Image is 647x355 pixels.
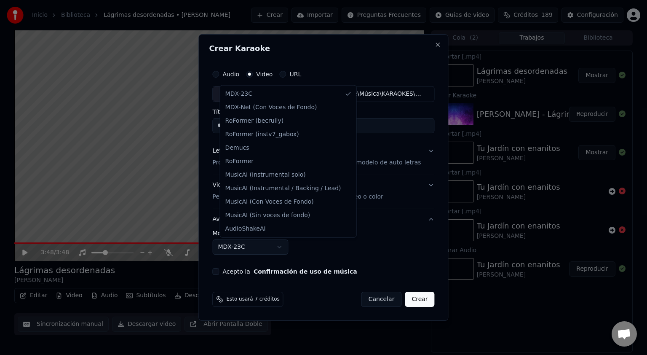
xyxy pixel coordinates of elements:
[225,171,306,179] span: MusicAI (Instrumental solo)
[225,130,299,139] span: RoFormer (instv7_gabox)
[225,224,266,233] span: AudioShakeAI
[225,211,310,219] span: MusicAI (Sin voces de fondo)
[225,157,254,166] span: RoFormer
[225,184,341,192] span: MusicAI (Instrumental / Backing / Lead)
[225,90,252,98] span: MDX-23C
[225,103,317,112] span: MDX-Net (Con Voces de Fondo)
[225,144,249,152] span: Demucs
[225,197,314,206] span: MusicAI (Con Voces de Fondo)
[225,117,284,125] span: RoFormer (becruily)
